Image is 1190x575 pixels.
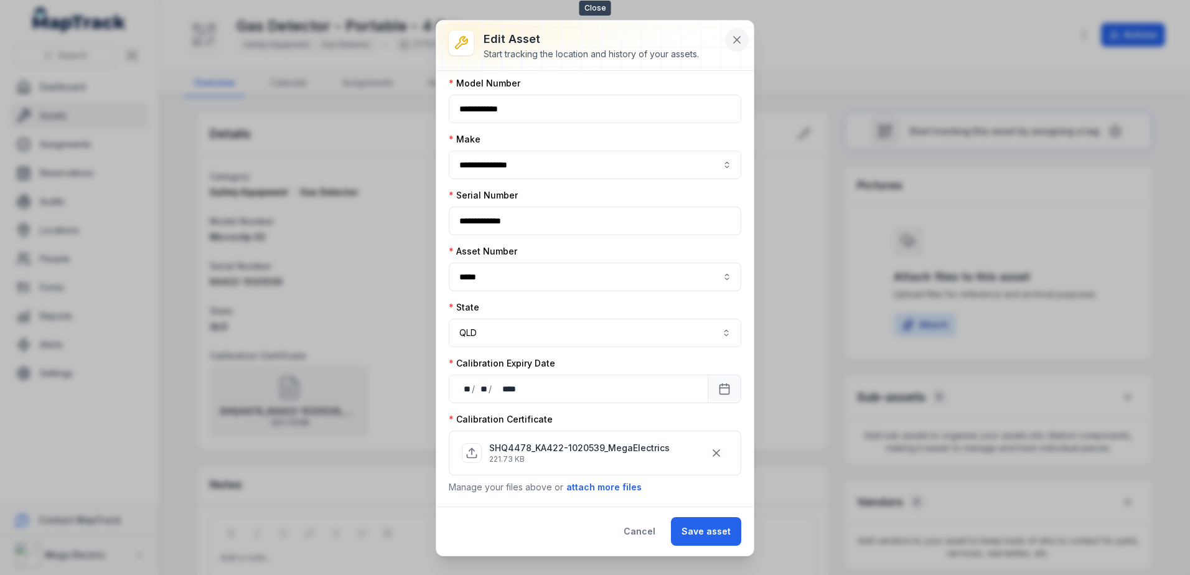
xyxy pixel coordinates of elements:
[449,245,517,258] label: Asset Number
[493,383,517,395] div: year,
[449,77,520,90] label: Model Number
[449,301,479,314] label: State
[484,48,699,60] div: Start tracking the location and history of your assets.
[566,480,642,494] button: attach more files
[489,383,493,395] div: /
[449,357,555,370] label: Calibration Expiry Date
[489,454,670,464] p: 221.73 KB
[472,383,476,395] div: /
[579,1,611,16] span: Close
[476,383,489,395] div: month,
[449,133,480,146] label: Make
[449,189,518,202] label: Serial Number
[449,151,741,179] input: asset-edit:cf[f35bc7b8-2d86-488d-a84b-d540ca5a1ecb]-label
[459,383,472,395] div: day,
[489,442,670,454] p: SHQ4478_KA422-1020539_MegaElectrics
[671,517,741,546] button: Save asset
[449,263,741,291] input: asset-edit:cf[0fc6bfac-2c02-4098-8726-32d8970f8369]-label
[613,517,666,546] button: Cancel
[708,375,741,403] button: Calendar
[449,319,741,347] button: QLD
[449,413,553,426] label: Calibration Certificate
[449,480,741,494] p: Manage your files above or
[484,30,699,48] h3: Edit asset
